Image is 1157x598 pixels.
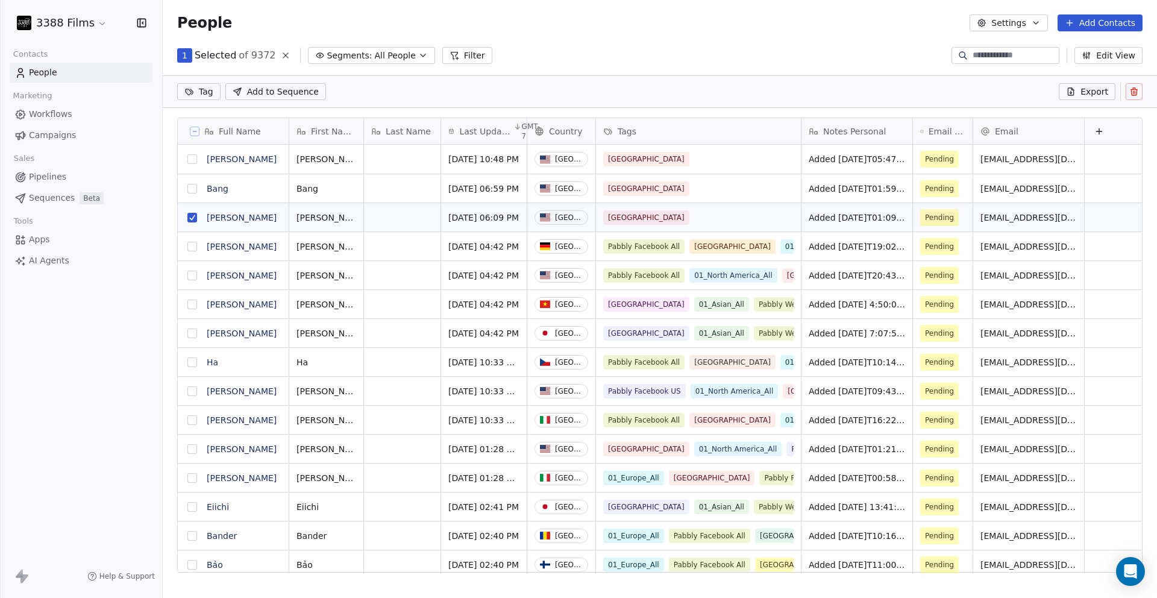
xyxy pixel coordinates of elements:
span: [EMAIL_ADDRESS][DOMAIN_NAME] [980,530,1077,542]
span: Added [DATE] 7:07:53 via Pabbly Connect, Location Country: [GEOGRAPHIC_DATA], 3388 Films Subscrib... [809,327,905,339]
div: [GEOGRAPHIC_DATA] [555,184,583,193]
span: [EMAIL_ADDRESS][DOMAIN_NAME] [980,327,1077,339]
span: Add to Sequence [247,86,319,98]
span: Full Name [219,125,261,137]
span: [PERSON_NAME] [296,298,356,310]
span: Selected [195,48,236,63]
span: Added [DATE]T16:22:32+0000 via Pabbly Connect, Location Country: IT, Facebook Leads Form. [809,414,905,426]
span: Pabbly Facebook All [603,268,685,283]
span: [GEOGRAPHIC_DATA] [669,471,755,485]
button: Add to Sequence [225,83,326,100]
span: Pending [925,501,954,513]
span: Sequences [29,192,75,204]
span: [DATE] 10:33 AM [448,356,519,368]
span: [DATE] 10:48 PM [448,153,519,165]
a: [PERSON_NAME] [207,444,277,454]
a: [PERSON_NAME] [207,213,277,222]
a: Ha [207,357,218,367]
span: Email Verification Status [929,125,965,137]
span: 01_Europe_All [780,239,841,254]
div: [GEOGRAPHIC_DATA] [555,329,583,338]
span: [GEOGRAPHIC_DATA] [603,297,689,312]
div: [GEOGRAPHIC_DATA] [555,300,583,309]
span: [EMAIL_ADDRESS][DOMAIN_NAME] [980,356,1077,368]
span: Help & Support [99,571,155,581]
span: Pabbly Facebook All [669,529,750,543]
span: Sales [8,149,40,168]
span: Pending [925,298,954,310]
span: First Name [311,125,356,137]
span: Workflows [29,108,72,121]
span: Pabbly Facebook All [759,471,841,485]
span: Added [DATE]T11:00:31+0000 via Pabbly Connect, Location Country: FI, Facebook Leads Form. [809,559,905,571]
span: Pending [925,414,954,426]
span: [EMAIL_ADDRESS][DOMAIN_NAME] [980,241,1077,253]
span: Eiichi [296,501,356,513]
span: [EMAIL_ADDRESS][DOMAIN_NAME] [980,298,1077,310]
span: Last Updated Date [459,125,510,137]
span: [DATE] 01:28 AM [448,472,519,484]
div: [GEOGRAPHIC_DATA] [555,474,583,482]
span: Added [DATE]T20:43:50+0000 via Pabbly Connect, Location Country: [GEOGRAPHIC_DATA], Facebook Lead... [809,269,905,282]
span: [EMAIL_ADDRESS][DOMAIN_NAME] [980,472,1077,484]
span: [EMAIL_ADDRESS][DOMAIN_NAME] [980,183,1077,195]
span: Bander [296,530,356,542]
span: [GEOGRAPHIC_DATA] [603,181,689,196]
span: [EMAIL_ADDRESS][DOMAIN_NAME] [980,385,1077,397]
span: Pending [925,153,954,165]
a: Workflows [10,104,152,124]
span: Last Name [386,125,431,137]
a: [PERSON_NAME] [207,329,277,338]
span: GMT-7 [522,122,542,141]
div: Email [973,118,1084,144]
span: [PERSON_NAME] [296,385,356,397]
div: First Name [289,118,363,144]
div: Full Name [178,118,289,144]
div: Last Name [364,118,441,144]
span: Pending [925,212,954,224]
span: Added [DATE] 13:41:49 via Pabbly Connect, Location Country: [GEOGRAPHIC_DATA], 3388 Films Subscri... [809,501,905,513]
span: Pending [925,269,954,282]
span: Ha [296,356,356,368]
span: Pending [925,559,954,571]
a: [PERSON_NAME] [207,415,277,425]
a: [PERSON_NAME] [207,271,277,280]
button: Edit View [1074,47,1143,64]
span: [GEOGRAPHIC_DATA] [603,500,689,514]
div: Last Updated DateGMT-7 [441,118,527,144]
span: 01_North America_All [689,268,777,283]
span: Campaigns [29,129,76,142]
div: Notes Personal [801,118,912,144]
a: [PERSON_NAME] [207,242,277,251]
span: [PERSON_NAME] [296,269,356,282]
div: [GEOGRAPHIC_DATA] [555,358,583,367]
div: grid [178,145,289,573]
span: Segments: [327,49,372,62]
span: 01_Europe_All [603,529,664,543]
span: [GEOGRAPHIC_DATA] [603,442,689,456]
a: [PERSON_NAME] [207,300,277,309]
img: 3388Films_Logo_White.jpg [17,16,31,30]
span: Pabbly Facebook All [603,413,685,427]
span: 01_Europe_All [780,355,841,370]
span: Pabbly Website [754,500,819,514]
span: Pabbly Website [754,326,819,341]
div: Country [527,118,595,144]
span: Notes Personal [823,125,886,137]
div: [GEOGRAPHIC_DATA] [555,416,583,424]
button: 1 [177,48,192,63]
span: Pabbly Facebook US [786,442,869,456]
div: [GEOGRAPHIC_DATA] [555,503,583,511]
span: [DATE] 10:33 AM [448,385,519,397]
a: Pipelines [10,167,152,187]
span: Export [1080,86,1108,98]
div: Email Verification Status [913,118,973,144]
span: 01_Asian_All [694,297,749,312]
span: Bang [296,183,356,195]
span: [GEOGRAPHIC_DATA] [783,384,869,398]
button: Add Contacts [1058,14,1143,31]
div: [GEOGRAPHIC_DATA] [555,155,583,163]
a: Bang [207,184,228,194]
span: Pipelines [29,171,66,183]
span: Pending [925,327,954,339]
